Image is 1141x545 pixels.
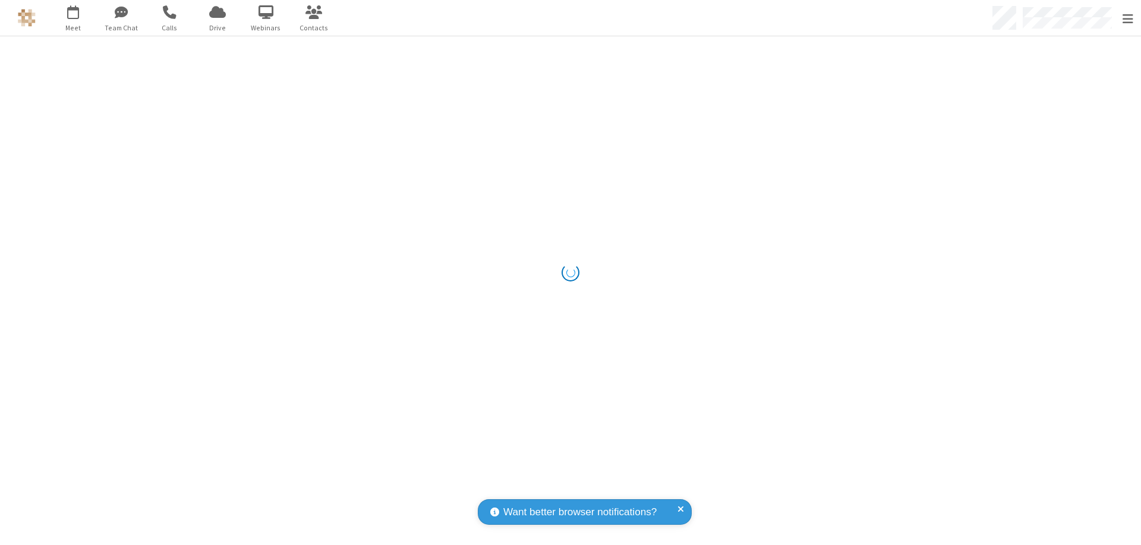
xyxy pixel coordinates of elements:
span: Contacts [292,23,336,33]
span: Meet [51,23,96,33]
span: Calls [147,23,192,33]
span: Webinars [244,23,288,33]
img: QA Selenium DO NOT DELETE OR CHANGE [18,9,36,27]
span: Drive [196,23,240,33]
span: Want better browser notifications? [503,505,657,520]
span: Team Chat [99,23,144,33]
